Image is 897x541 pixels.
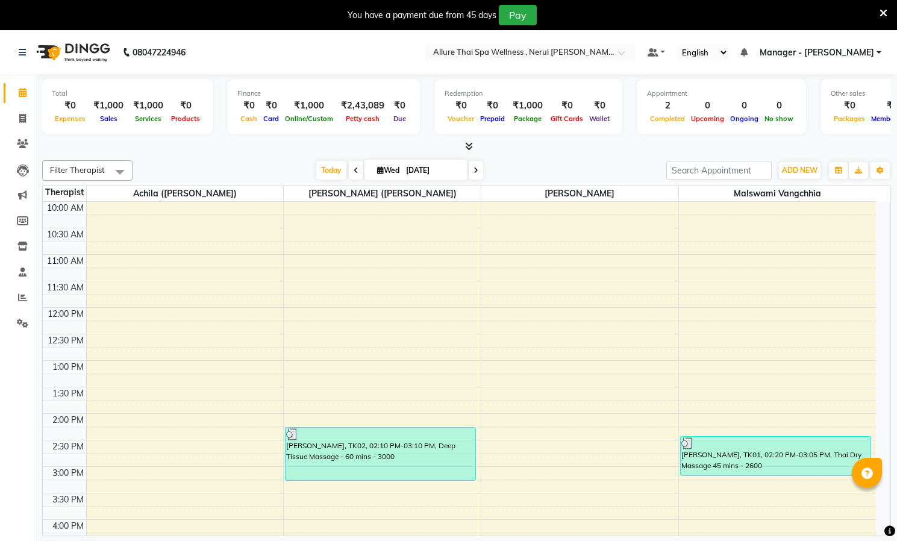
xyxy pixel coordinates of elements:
div: You have a payment due from 45 days [348,9,496,22]
button: Pay [499,5,537,25]
span: No show [761,114,796,123]
div: 11:30 AM [45,281,86,294]
div: 12:30 PM [45,334,86,347]
div: 2:00 PM [50,414,86,427]
input: 2025-09-03 [402,161,463,180]
span: Gift Cards [548,114,586,123]
div: ₹0 [477,99,508,113]
span: Today [316,161,346,180]
span: Packages [831,114,868,123]
span: Filter Therapist [50,165,105,175]
input: Search Appointment [666,161,772,180]
span: [PERSON_NAME] [481,186,678,201]
div: ₹0 [445,99,477,113]
div: ₹1,000 [89,99,128,113]
div: 3:30 PM [50,493,86,506]
span: Voucher [445,114,477,123]
span: Wallet [586,114,613,123]
div: ₹0 [52,99,89,113]
div: [PERSON_NAME], TK01, 02:20 PM-03:05 PM, Thai Dry Massage 45 mins - 2600 [681,437,870,475]
div: ₹0 [260,99,282,113]
span: Manager - [PERSON_NAME] [760,46,874,59]
div: ₹0 [237,99,260,113]
div: ₹0 [548,99,586,113]
span: Petty cash [343,114,383,123]
span: Prepaid [477,114,508,123]
img: logo [31,36,113,69]
span: Sales [97,114,120,123]
b: 08047224946 [133,36,186,69]
div: 2:30 PM [50,440,86,453]
div: 10:00 AM [45,202,86,214]
div: Therapist [43,186,86,199]
div: 10:30 AM [45,228,86,241]
span: Package [511,114,545,123]
div: Redemption [445,89,613,99]
span: Completed [647,114,688,123]
span: Card [260,114,282,123]
span: Achila ([PERSON_NAME]) [87,186,284,201]
div: Appointment [647,89,796,99]
span: Upcoming [688,114,727,123]
span: Cash [237,114,260,123]
span: Online/Custom [282,114,336,123]
div: ₹0 [389,99,410,113]
div: 0 [727,99,761,113]
div: 0 [761,99,796,113]
div: 1:30 PM [50,387,86,400]
div: Finance [237,89,410,99]
span: Due [390,114,409,123]
span: ADD NEW [782,166,817,175]
div: 3:00 PM [50,467,86,480]
span: Wed [374,166,402,175]
div: ₹1,000 [282,99,336,113]
button: ADD NEW [779,162,820,179]
div: ₹0 [831,99,868,113]
div: ₹0 [586,99,613,113]
div: 12:00 PM [45,308,86,321]
span: Products [168,114,203,123]
span: Services [132,114,164,123]
span: Ongoing [727,114,761,123]
div: 1:00 PM [50,361,86,374]
span: [PERSON_NAME] ([PERSON_NAME]) [284,186,481,201]
div: 2 [647,99,688,113]
div: Total [52,89,203,99]
span: Expenses [52,114,89,123]
iframe: chat widget [846,493,885,529]
div: 11:00 AM [45,255,86,267]
div: 4:00 PM [50,520,86,533]
span: malswami vangchhia [679,186,876,201]
div: ₹1,000 [508,99,548,113]
div: ₹1,000 [128,99,168,113]
div: 0 [688,99,727,113]
div: ₹2,43,089 [336,99,389,113]
div: ₹0 [168,99,203,113]
div: [PERSON_NAME], TK02, 02:10 PM-03:10 PM, Deep Tissue Massage - 60 mins - 3000 [286,428,475,480]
